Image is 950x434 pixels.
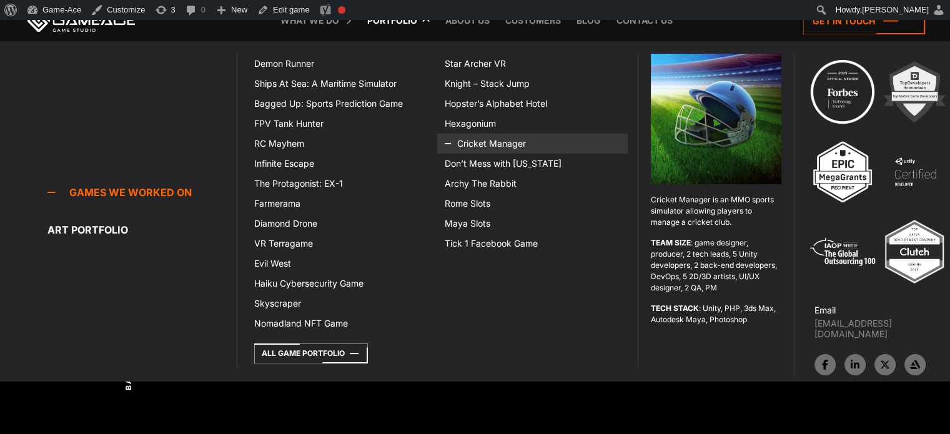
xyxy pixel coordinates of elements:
p: : game designer, producer, 2 tech leads, 5 Unity developers, 2 back-end developers, DevOps, 5 2D/... [651,237,781,293]
a: Farmerama [247,194,437,214]
a: VR Terragame [247,234,437,254]
a: Knight – Stack Jump [437,74,628,94]
a: Games we worked on [47,180,237,205]
img: 2 [880,57,949,126]
img: 4 [881,137,949,206]
strong: TEAM SIZE [651,238,691,247]
a: FPV Tank Hunter [247,114,437,134]
a: Skyscraper [247,293,437,313]
a: Art portfolio [47,217,237,242]
img: Technology council badge program ace 2025 game ace [808,57,877,126]
span: [PERSON_NAME] [862,5,929,14]
a: Nomadland NFT Game [247,313,437,333]
a: Evil West [247,254,437,274]
a: Hopster’s Alphabet Hotel [437,94,628,114]
p: Cricket Manager is an MMO sports simulator allowing players to manage a cricket club. [651,194,781,228]
a: All Game Portfolio [254,343,368,363]
img: Cricket manager game top menu [651,54,781,184]
strong: TECH STACK [651,303,699,313]
img: Top ar vr development company gaming 2025 game ace [880,217,949,286]
a: The Protagonist: EX-1 [247,174,437,194]
a: Don’t Mess with [US_STATE] [437,154,628,174]
a: Star Archer VR [437,54,628,74]
a: Ships At Sea: A Maritime Simulator [247,74,437,94]
a: RC Mayhem [247,134,437,154]
p: : Unity, PHP, 3ds Max, Autodesk Maya, Photoshop [651,303,781,325]
a: Archy The Rabbit [437,174,628,194]
a: Maya Slots [437,214,628,234]
a: Haiku Cybersecurity Game [247,274,437,293]
span: Back to top [123,325,134,390]
a: Bagged Up: Sports Prediction Game [247,94,437,114]
a: Hexagonium [437,114,628,134]
a: Rome Slots [437,194,628,214]
a: [EMAIL_ADDRESS][DOMAIN_NAME] [814,318,950,339]
strong: Email [814,305,836,315]
a: Cricket Manager [437,134,628,154]
div: Focus keyphrase not set [338,6,345,14]
a: Get in touch [803,7,925,34]
a: Demon Runner [247,54,437,74]
img: 3 [808,137,877,206]
a: Infinite Escape [247,154,437,174]
a: Diamond Drone [247,214,437,234]
img: 5 [808,217,877,286]
a: Tick 1 Facebook Game [437,234,628,254]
